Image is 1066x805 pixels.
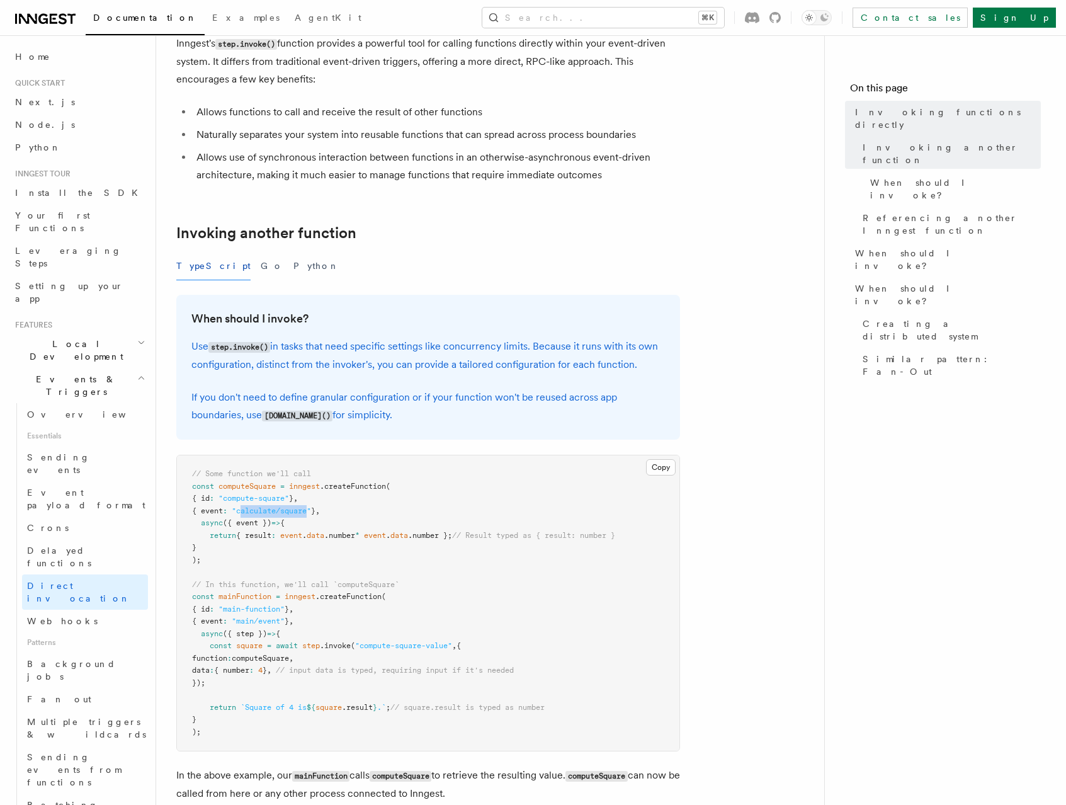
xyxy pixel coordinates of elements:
a: Similar pattern: Fan-Out [858,348,1041,383]
a: Overview [22,403,148,426]
span: { id [192,605,210,614]
span: computeSquare [232,654,289,663]
span: ( [382,592,386,601]
span: const [192,592,214,601]
span: : [210,666,214,675]
span: event [280,531,302,540]
span: data [307,531,324,540]
span: , [452,641,456,650]
span: Features [10,320,52,330]
span: // input data is typed, requiring input if it's needed [276,666,514,675]
span: , [293,494,298,503]
span: // square.result is typed as number [390,703,545,712]
a: Python [10,136,148,159]
a: Invoking functions directly [850,101,1041,136]
span: Install the SDK [15,188,145,198]
p: If you don't need to define granular configuration or if your function won't be reused across app... [191,389,665,425]
a: Direct invocation [22,574,148,610]
a: Next.js [10,91,148,113]
span: { number [214,666,249,675]
span: . [302,531,307,540]
code: computeSquare [565,771,627,782]
span: } [311,506,315,515]
span: Patterns [22,632,148,653]
span: // Some function we'll call [192,469,311,478]
code: step.invoke() [215,39,277,50]
a: Contact sales [853,8,968,28]
span: "main-function" [218,605,285,614]
span: .` [377,703,386,712]
span: AgentKit [295,13,361,23]
span: { id [192,494,210,503]
button: Python [293,252,339,280]
p: Use in tasks that need specific settings like concurrency limits. Because it runs with its own co... [191,338,665,374]
a: Invoking another function [176,224,356,242]
p: Inngest's function provides a powerful tool for calling functions directly within your event-driv... [176,35,680,88]
span: Crons [27,523,69,533]
a: Home [10,45,148,68]
span: ${ [307,703,315,712]
a: Referencing another Inngest function [858,207,1041,242]
span: Referencing another Inngest function [863,212,1041,237]
span: Sending events from functions [27,752,121,787]
a: Delayed functions [22,539,148,574]
a: Event payload format [22,481,148,517]
span: Invoking functions directly [855,106,1041,131]
li: Naturally separates your system into reusable functions that can spread across process boundaries [193,126,680,144]
span: Events & Triggers [10,373,137,398]
span: .number [324,531,355,540]
span: ( [386,482,390,491]
a: Leveraging Steps [10,239,148,275]
a: Multiple triggers & wildcards [22,711,148,746]
button: Toggle dark mode [802,10,832,25]
span: function [192,654,227,663]
span: } [373,703,377,712]
span: ( [351,641,355,650]
span: { [280,518,285,527]
span: inngest [285,592,315,601]
span: , [267,666,271,675]
span: { result [236,531,271,540]
span: : [210,605,214,614]
a: When should I invoke? [865,171,1041,207]
span: } [263,666,267,675]
span: : [223,506,227,515]
a: Creating a distributed system [858,312,1041,348]
span: . [386,531,390,540]
span: Similar pattern: Fan-Out [863,353,1041,378]
a: Your first Functions [10,204,148,239]
span: ); [192,728,201,736]
span: Event payload format [27,488,145,510]
h4: On this page [850,81,1041,101]
span: "calculate/square" [232,506,311,515]
span: Invoking another function [863,141,1041,166]
span: async [201,518,223,527]
code: step.invoke() [208,342,270,353]
span: Your first Functions [15,210,90,233]
span: ({ event }) [223,518,271,527]
a: Background jobs [22,653,148,688]
span: : [227,654,232,663]
a: When should I invoke? [850,277,1041,312]
span: Home [15,50,50,63]
code: [DOMAIN_NAME]() [262,411,332,421]
span: = [267,641,271,650]
span: } [192,543,196,552]
span: Python [15,142,61,152]
span: } [285,617,289,625]
kbd: ⌘K [699,11,717,24]
span: Background jobs [27,659,116,682]
span: data [192,666,210,675]
span: return [210,703,236,712]
span: "compute-square-value" [355,641,452,650]
span: const [210,641,232,650]
span: 4 [258,666,263,675]
span: Delayed functions [27,545,91,568]
span: Leveraging Steps [15,246,122,268]
span: Examples [212,13,280,23]
span: Setting up your app [15,281,123,304]
span: return [210,531,236,540]
a: Sending events [22,446,148,481]
button: Copy [646,459,676,476]
a: Fan out [22,688,148,711]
